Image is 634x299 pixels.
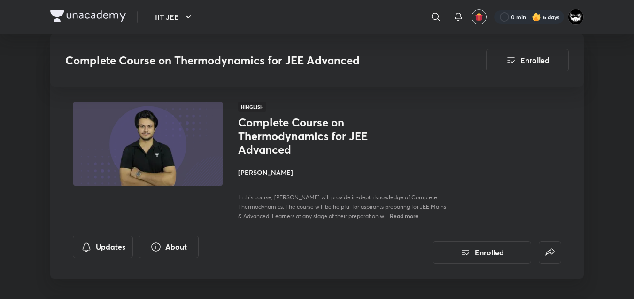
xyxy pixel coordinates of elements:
button: Updates [73,236,133,258]
button: avatar [472,9,487,24]
img: Company Logo [50,10,126,22]
a: Company Logo [50,10,126,24]
button: false [539,241,561,264]
button: Enrolled [486,49,569,71]
button: About [139,236,199,258]
h4: [PERSON_NAME] [238,167,448,177]
img: ARSH Khan [568,9,584,25]
img: streak [532,12,541,22]
img: avatar [475,13,483,21]
h1: Complete Course on Thermodynamics for JEE Advanced [238,116,392,156]
button: IIT JEE [149,8,200,26]
span: Read more [390,212,418,220]
img: Thumbnail [71,101,224,187]
button: Enrolled [433,241,531,264]
span: Hinglish [238,102,266,112]
span: In this course, [PERSON_NAME] will provide in-depth knowledge of Complete Thermodynamics. The cou... [238,194,446,220]
h3: Complete Course on Thermodynamics for JEE Advanced [65,54,433,67]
